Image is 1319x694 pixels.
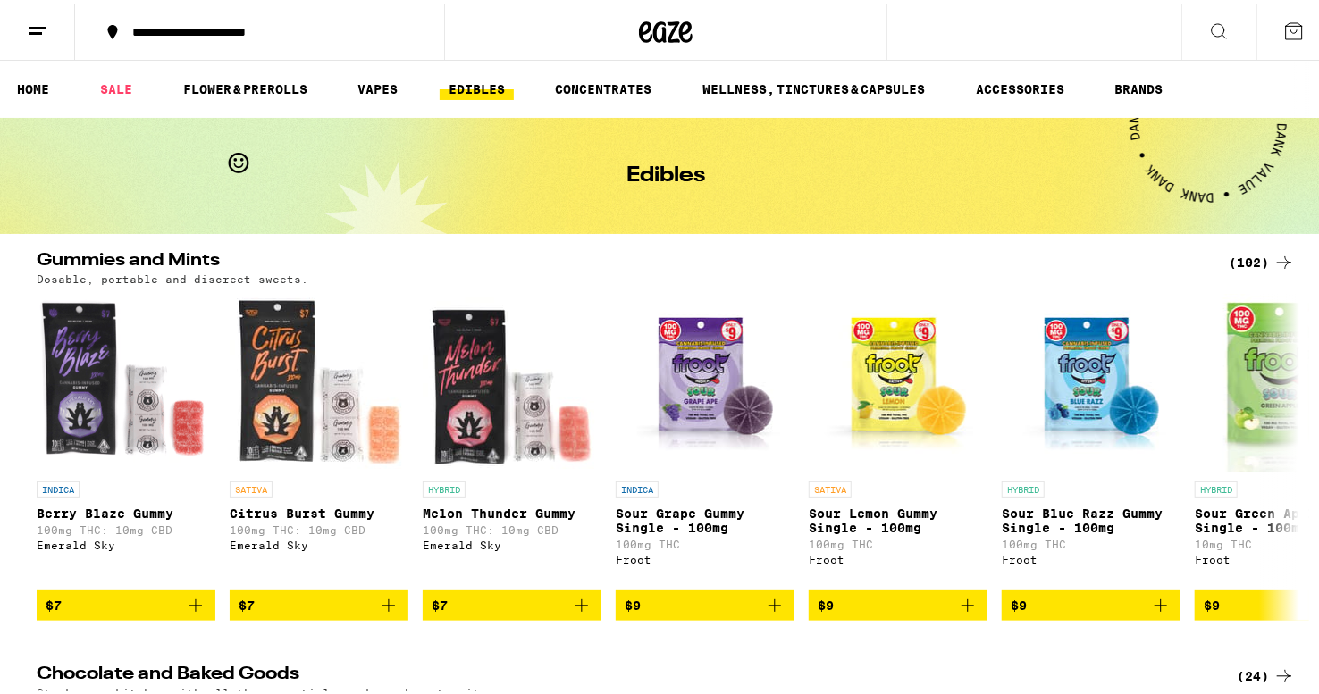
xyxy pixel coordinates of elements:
p: Citrus Burst Gummy [230,503,408,517]
p: HYBRID [423,478,466,494]
div: Froot [809,550,987,562]
h2: Chocolate and Baked Goods [37,662,1207,683]
p: Dosable, portable and discreet sweets. [37,270,308,281]
a: Open page for Melon Thunder Gummy from Emerald Sky [423,290,601,587]
span: $7 [239,595,255,609]
p: Melon Thunder Gummy [423,503,601,517]
p: Sour Blue Razz Gummy Single - 100mg [1002,503,1180,531]
button: Add to bag [423,587,601,617]
p: 100mg THC: 10mg CBD [423,521,601,532]
a: WELLNESS, TINCTURES & CAPSULES [693,75,934,96]
p: Sour Lemon Gummy Single - 100mg [809,503,987,531]
a: SALE [91,75,141,96]
button: Add to bag [616,587,794,617]
div: Emerald Sky [230,536,408,548]
img: Froot - Sour Lemon Gummy Single - 100mg [809,290,987,469]
p: 100mg THC: 10mg CBD [37,521,215,532]
img: Emerald Sky - Melon Thunder Gummy [423,290,601,469]
a: HOME [8,75,58,96]
span: $7 [432,595,448,609]
p: Sour Grape Gummy Single - 100mg [616,503,794,531]
div: Froot [616,550,794,562]
p: 100mg THC [616,535,794,547]
h2: Gummies and Mints [37,248,1207,270]
button: Add to bag [809,587,987,617]
p: SATIVA [809,478,852,494]
span: $9 [1204,595,1220,609]
a: ACCESSORIES [967,75,1073,96]
h1: Edibles [626,162,705,183]
p: 100mg THC: 10mg CBD [230,521,408,532]
span: $7 [46,595,62,609]
div: Emerald Sky [423,536,601,548]
span: $9 [1011,595,1027,609]
a: (24) [1237,662,1295,683]
div: Froot [1002,550,1180,562]
p: INDICA [37,478,80,494]
a: Open page for Berry Blaze Gummy from Emerald Sky [37,290,215,587]
span: $9 [818,595,834,609]
a: Open page for Citrus Burst Gummy from Emerald Sky [230,290,408,587]
p: HYBRID [1002,478,1045,494]
p: 100mg THC [809,535,987,547]
a: Open page for Sour Blue Razz Gummy Single - 100mg from Froot [1002,290,1180,587]
img: Emerald Sky - Citrus Burst Gummy [230,290,408,469]
p: 100mg THC [1002,535,1180,547]
span: $9 [625,595,641,609]
a: EDIBLES [440,75,514,96]
a: FLOWER & PREROLLS [174,75,316,96]
a: Open page for Sour Grape Gummy Single - 100mg from Froot [616,290,794,587]
a: BRANDS [1106,75,1172,96]
p: Berry Blaze Gummy [37,503,215,517]
div: Emerald Sky [37,536,215,548]
img: Froot - Sour Grape Gummy Single - 100mg [616,290,794,469]
img: Emerald Sky - Berry Blaze Gummy [37,290,215,469]
button: Add to bag [230,587,408,617]
img: Froot - Sour Blue Razz Gummy Single - 100mg [1002,290,1180,469]
button: Add to bag [37,587,215,617]
p: INDICA [616,478,659,494]
a: CONCENTRATES [547,75,661,96]
a: VAPES [349,75,407,96]
p: HYBRID [1195,478,1238,494]
p: SATIVA [230,478,273,494]
span: Hi. Need any help? [11,13,129,27]
a: Open page for Sour Lemon Gummy Single - 100mg from Froot [809,290,987,587]
a: (102) [1229,248,1295,270]
button: Add to bag [1002,587,1180,617]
